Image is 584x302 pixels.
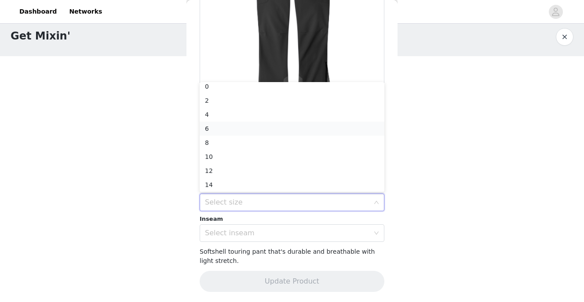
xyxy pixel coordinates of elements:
h1: Get Mixin' [11,28,70,44]
a: Networks [64,2,107,22]
a: Dashboard [14,2,62,22]
div: avatar [551,5,560,19]
i: icon: down [374,200,379,206]
i: icon: down [374,230,379,237]
li: 10 [200,150,384,164]
div: Inseam [200,215,384,223]
div: Select inseam [205,229,369,237]
span: Softshell touring pant that's durable and breathable with light stretch. [200,248,375,264]
li: 8 [200,136,384,150]
div: Select size [205,198,369,207]
button: Update Product [200,271,384,292]
li: 12 [200,164,384,178]
li: 6 [200,122,384,136]
li: 2 [200,93,384,108]
li: 4 [200,108,384,122]
li: 0 [200,79,384,93]
li: 14 [200,178,384,192]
